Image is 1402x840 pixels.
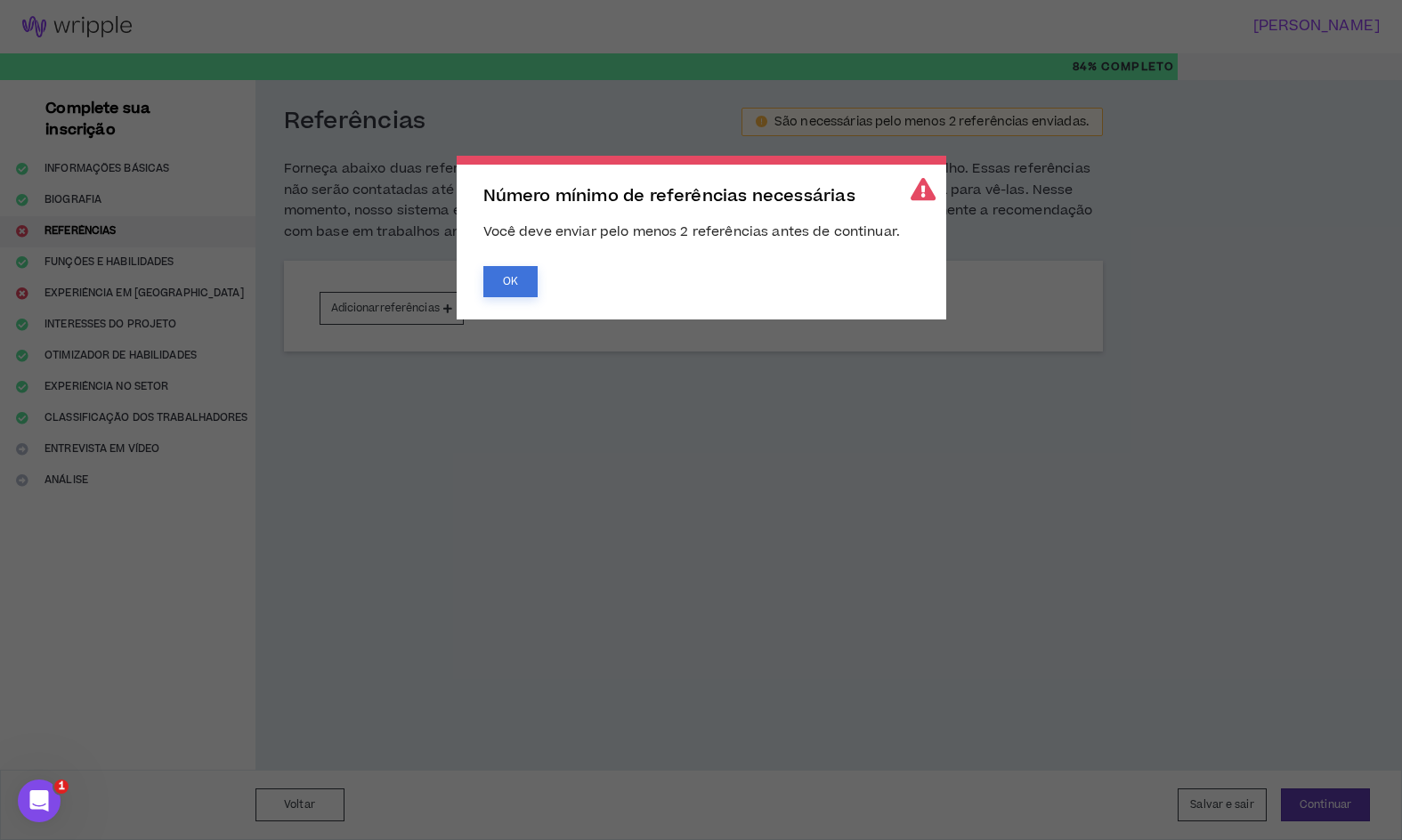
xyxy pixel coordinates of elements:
font: Número mínimo de referências necessárias [483,184,855,208]
font: Você deve enviar pelo menos 2 referências antes de continuar. [483,222,901,241]
iframe: Chat ao vivo do Intercom [18,779,61,822]
font: 1 [59,779,65,794]
button: OK [483,266,538,297]
font: OK [503,274,518,289]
